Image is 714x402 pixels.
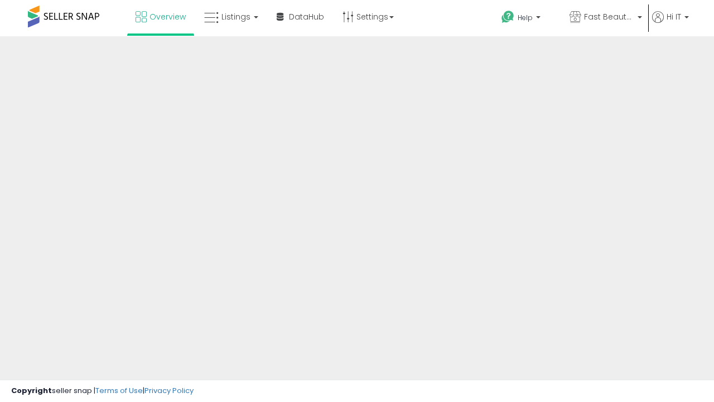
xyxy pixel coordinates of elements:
[149,11,186,22] span: Overview
[289,11,324,22] span: DataHub
[667,11,681,22] span: Hi IT
[652,11,689,36] a: Hi IT
[11,385,52,396] strong: Copyright
[584,11,634,22] span: Fast Beauty ([GEOGRAPHIC_DATA])
[518,13,533,22] span: Help
[221,11,250,22] span: Listings
[11,386,194,396] div: seller snap | |
[493,2,559,36] a: Help
[501,10,515,24] i: Get Help
[144,385,194,396] a: Privacy Policy
[95,385,143,396] a: Terms of Use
